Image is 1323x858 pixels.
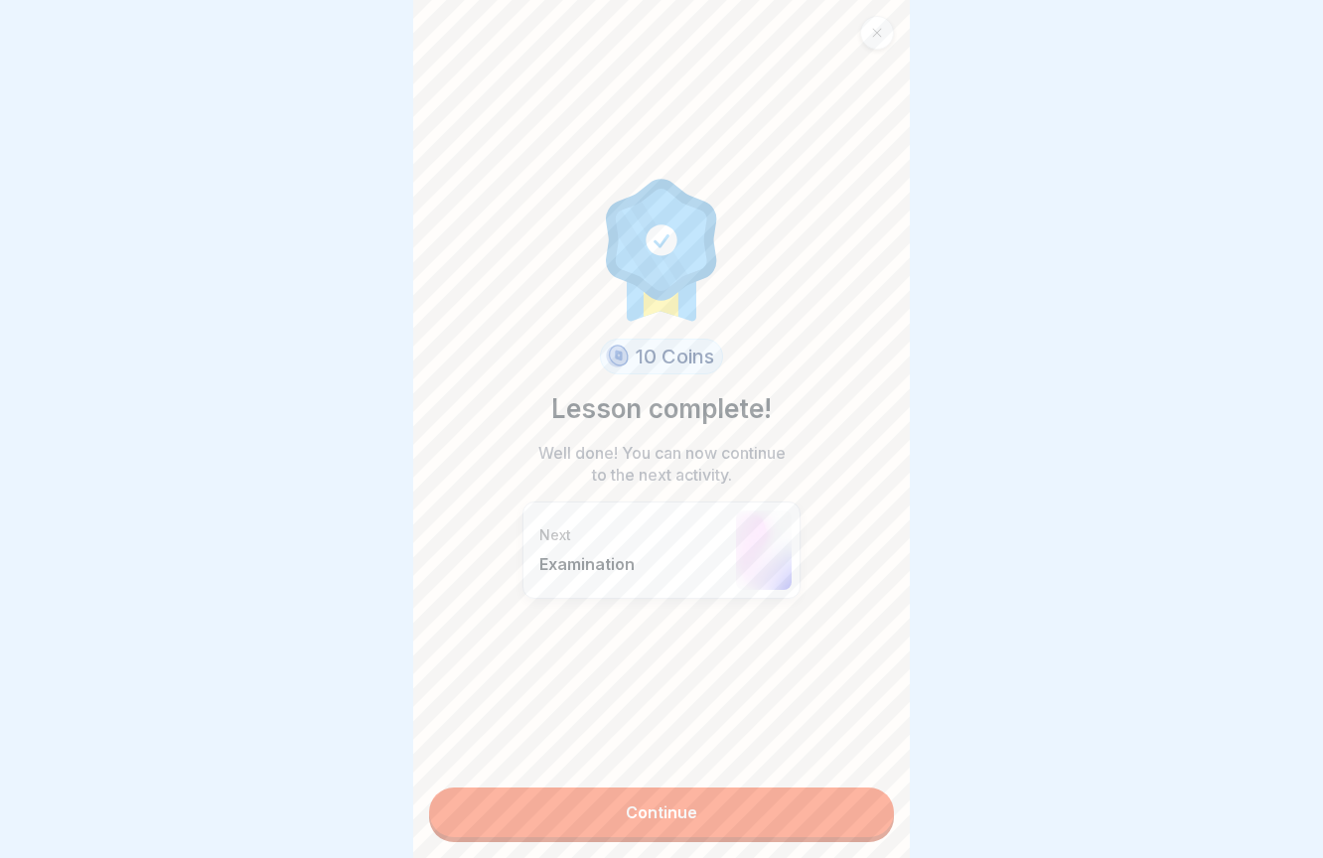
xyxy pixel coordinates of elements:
[532,442,791,486] p: Well done! You can now continue to the next activity.
[539,526,726,544] p: Next
[600,339,723,374] div: 10 Coins
[539,554,726,574] p: Examination
[595,174,728,323] img: completion.svg
[551,390,772,428] p: Lesson complete!
[603,342,632,371] img: coin.svg
[429,787,894,837] a: Continue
